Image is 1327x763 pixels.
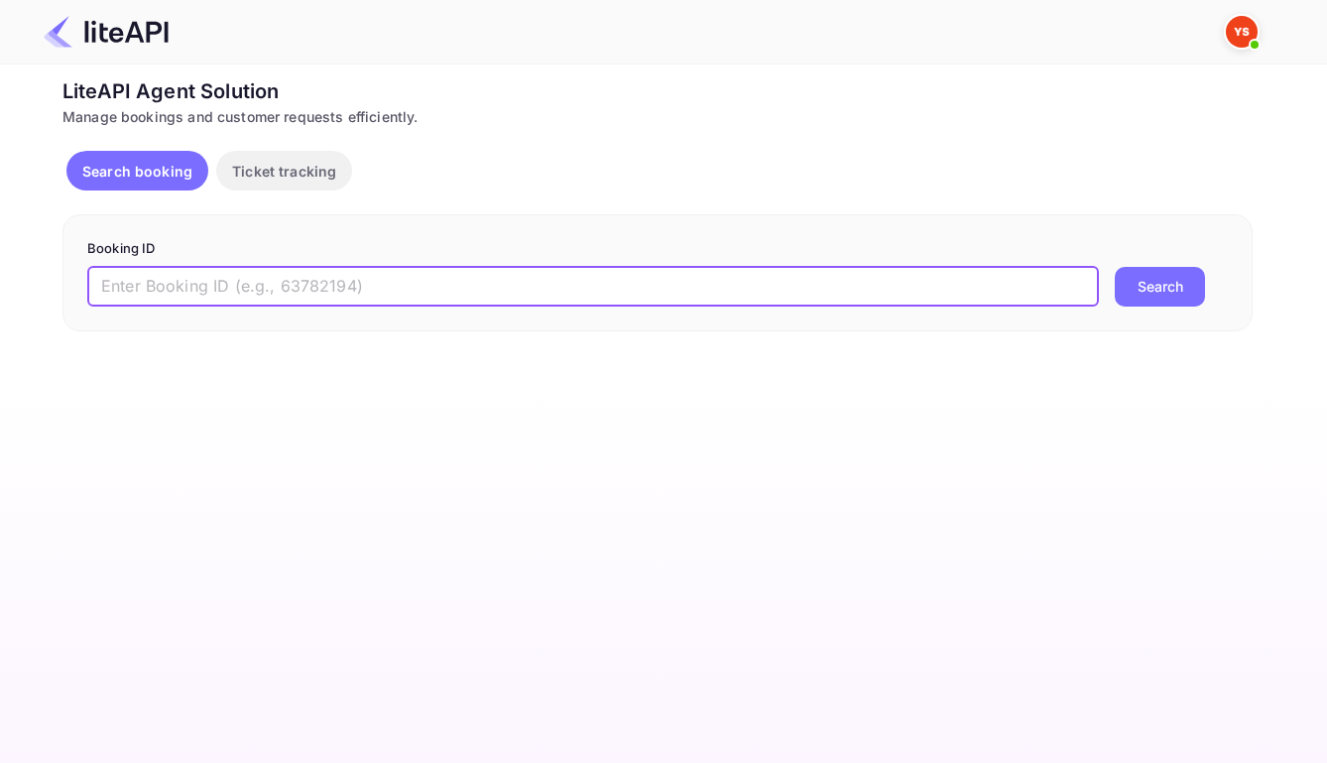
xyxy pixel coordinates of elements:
[62,76,1253,106] div: LiteAPI Agent Solution
[232,161,336,182] p: Ticket tracking
[87,267,1099,307] input: Enter Booking ID (e.g., 63782194)
[62,106,1253,127] div: Manage bookings and customer requests efficiently.
[1115,267,1205,307] button: Search
[44,16,169,48] img: LiteAPI Logo
[82,161,192,182] p: Search booking
[1226,16,1258,48] img: Yandex Support
[87,239,1228,259] p: Booking ID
